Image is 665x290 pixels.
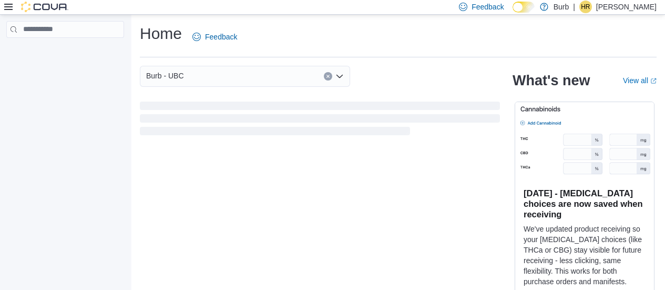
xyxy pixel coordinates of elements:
[146,69,184,82] span: Burb - UBC
[579,1,592,13] div: Harsha Ramasamy
[573,1,575,13] p: |
[524,224,646,287] p: We've updated product receiving so your [MEDICAL_DATA] choices (like THCa or CBG) stay visible fo...
[21,2,68,12] img: Cova
[524,188,646,219] h3: [DATE] - [MEDICAL_DATA] choices are now saved when receiving
[324,72,332,81] button: Clear input
[188,26,241,47] a: Feedback
[6,40,124,65] nav: Complex example
[140,23,182,44] h1: Home
[623,76,657,85] a: View allExternal link
[513,2,535,13] input: Dark Mode
[513,72,590,89] h2: What's new
[335,72,344,81] button: Open list of options
[554,1,569,13] p: Burb
[205,32,237,42] span: Feedback
[140,104,500,137] span: Loading
[596,1,657,13] p: [PERSON_NAME]
[472,2,504,12] span: Feedback
[650,78,657,84] svg: External link
[581,1,590,13] span: HR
